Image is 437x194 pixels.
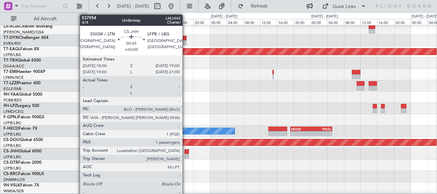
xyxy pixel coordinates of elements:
span: CS-JHH [3,149,18,153]
span: All Aircraft [18,17,72,21]
div: [DATE] - [DATE] [211,14,237,20]
a: LFMN/NCE [3,75,24,80]
a: DNMM/LOS [3,177,25,182]
a: EGLF/FAB [3,86,21,91]
span: F-GPNJ [3,115,18,119]
a: LFPB/LBG [3,166,21,171]
a: LFPB/LBG [3,52,21,57]
div: 16:00 [277,19,294,25]
a: F-HECDFalcon 7X [3,127,37,131]
a: T7-EMIHawker 900XP [3,70,45,74]
div: 08:00 [143,19,160,25]
span: 9H-YAA [3,93,19,97]
div: WSSL [311,127,332,131]
div: 08:00 [344,19,361,25]
div: [DATE] - [DATE] [111,14,137,20]
span: 9H-LPZ [3,104,17,108]
a: CS-JHHGlobal 6000 [3,149,42,153]
a: T7-DYNChallenger 604 [3,36,48,40]
div: No Crew [87,126,102,136]
span: F-HECD [3,127,19,131]
a: [PERSON_NAME]/QSA [3,30,44,35]
a: F-GPNJFalcon 900EX [3,115,44,119]
a: 9H-LPZLegacy 500 [3,104,39,108]
div: 08:00 [244,19,260,25]
span: CS-RRC [3,172,18,176]
div: 12:00 [360,19,377,25]
div: 20:00 [294,19,311,25]
a: 9H-YAAGlobal 5000 [3,93,42,97]
a: T7-LZZIPraetor 600 [3,81,41,85]
div: 04:00 [327,19,344,25]
span: CS-DOU [3,138,20,142]
span: 9H-VSLK [3,183,20,187]
button: All Aircraft [8,13,75,24]
a: CS-RRCFalcon 900LX [3,172,44,176]
div: 12:00 [260,19,277,25]
button: Refresh [235,1,276,12]
a: WMSA/SZB [3,188,24,194]
a: FCBB/BZV [3,98,22,103]
button: Quick Links [319,1,370,12]
span: [DATE] - [DATE] [117,3,149,9]
span: T7-DYN [3,36,19,40]
a: LFPB/LBG [3,132,21,137]
div: 00:00 [110,19,126,25]
div: 04:00 [227,19,244,25]
div: 20:00 [93,19,110,25]
span: Refresh [245,4,274,9]
div: 00:00 [411,19,427,25]
a: LFPB/LBG [3,120,21,126]
div: 00:00 [210,19,227,25]
div: 20:00 [394,19,411,25]
span: LX-AOA [3,24,19,29]
div: 00:00 [310,19,327,25]
a: LFPB/LBG [3,143,21,148]
span: CS-DTR [3,161,18,165]
a: T7-TRXGlobal 6500 [3,58,41,63]
a: T7-EAGLFalcon 8X [3,47,39,51]
a: LFPB/LBG [3,154,21,160]
div: 16:00 [177,19,193,25]
span: T7-EAGL [3,47,20,51]
input: Trip Number [21,1,60,11]
div: 04:00 [126,19,143,25]
a: LX-AOACitation Mustang [3,24,53,29]
div: - [311,131,332,136]
a: DGAA/ACC [3,64,24,69]
div: HEGN [291,127,311,131]
span: T7-EMI [3,70,17,74]
div: 12:00 [160,19,177,25]
a: CS-DTRFalcon 2000 [3,161,42,165]
span: T7-TRX [3,58,18,63]
div: 16:00 [377,19,394,25]
div: [DATE] - [DATE] [311,14,338,20]
span: T7-LZZI [3,81,18,85]
div: - [291,131,311,136]
a: LFMD/CEQ [3,109,23,114]
div: Quick Links [333,3,356,10]
a: CS-DOUGlobal 6500 [3,138,43,142]
a: EVRA/RIX [3,41,21,46]
div: 20:00 [193,19,210,25]
a: 9H-VSLKFalcon 7X [3,183,39,187]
